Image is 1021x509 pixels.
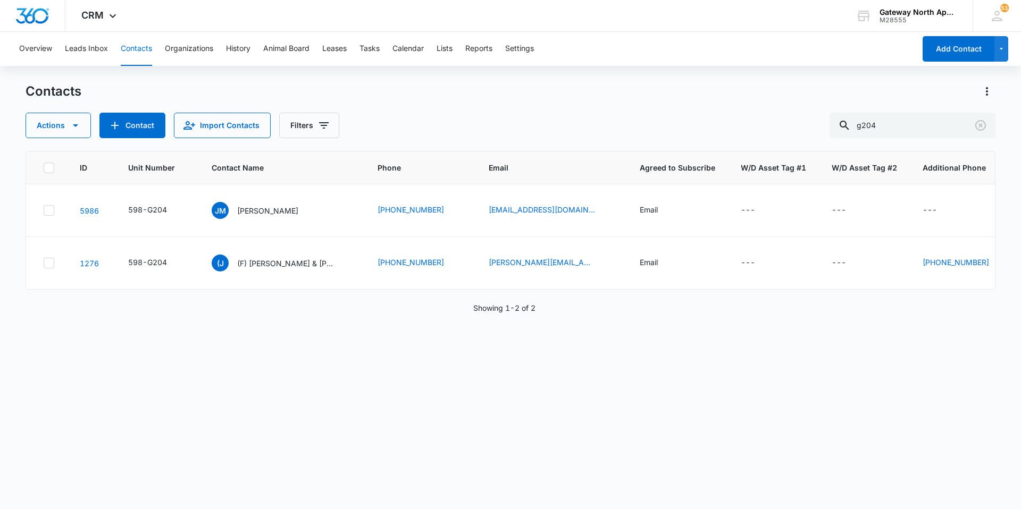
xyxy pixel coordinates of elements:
div: --- [832,204,846,217]
div: Email [640,204,658,215]
div: notifications count [1000,4,1009,12]
div: Contact Name - (F) Joanna Wilcox & Shelby Yee - Select to Edit Field [212,254,352,272]
a: [PHONE_NUMBER] [378,204,444,215]
span: (J [212,254,229,272]
span: Additional Phone [923,162,1008,173]
div: W/D Asset Tag #1 - - Select to Edit Field [741,204,774,217]
span: Phone [378,162,448,173]
div: account id [880,16,957,24]
div: Unit Number - 598-G204 - Select to Edit Field [128,257,186,269]
button: Animal Board [263,32,309,66]
button: Import Contacts [174,113,271,138]
button: Actions [978,83,995,100]
div: Phone - (720) 202-3661 - Select to Edit Field [378,204,463,217]
button: Clear [972,117,989,134]
span: W/D Asset Tag #2 [832,162,897,173]
h1: Contacts [26,83,81,99]
button: Organizations [165,32,213,66]
div: 598-G204 [128,257,167,268]
button: Contacts [121,32,152,66]
button: Settings [505,32,534,66]
span: Email [489,162,599,173]
div: --- [923,204,937,217]
button: Actions [26,113,91,138]
span: CRM [81,10,104,21]
span: Agreed to Subscribe [640,162,715,173]
a: [EMAIL_ADDRESS][DOMAIN_NAME] [489,204,595,215]
button: Leases [322,32,347,66]
button: Leads Inbox [65,32,108,66]
div: Agreed to Subscribe - Email - Select to Edit Field [640,257,677,269]
div: W/D Asset Tag #2 - - Select to Edit Field [832,204,865,217]
button: Reports [465,32,492,66]
button: Tasks [359,32,380,66]
input: Search Contacts [830,113,995,138]
span: Contact Name [212,162,337,173]
div: 598-G204 [128,204,167,215]
span: ID [80,162,87,173]
p: (F) [PERSON_NAME] & [PERSON_NAME] [237,258,333,269]
span: W/D Asset Tag #1 [741,162,806,173]
div: Agreed to Subscribe - Email - Select to Edit Field [640,204,677,217]
button: Lists [437,32,453,66]
span: Unit Number [128,162,186,173]
div: Email [640,257,658,268]
div: Additional Phone - (303) 525-2453 - Select to Edit Field [923,257,1008,269]
a: [PERSON_NAME][EMAIL_ADDRESS][PERSON_NAME][DOMAIN_NAME] [489,257,595,268]
a: Navigate to contact details page for (F) Joanna Wilcox & Shelby Yee [80,259,99,268]
p: Showing 1-2 of 2 [473,302,535,313]
div: Unit Number - 598-G204 - Select to Edit Field [128,204,186,217]
div: --- [741,257,755,269]
button: Add Contact [923,36,994,62]
button: History [226,32,250,66]
div: Email - joanna.l.wilcox@gmail.com - Select to Edit Field [489,257,614,269]
div: Contact Name - Jasmine Mercado - Select to Edit Field [212,202,317,219]
div: Email - jasminemercado.are@gmail.com - Select to Edit Field [489,204,614,217]
div: Phone - (970) 986-7862 - Select to Edit Field [378,257,463,269]
div: Additional Phone - - Select to Edit Field [923,204,956,217]
button: Add Contact [99,113,165,138]
div: --- [741,204,755,217]
div: account name [880,8,957,16]
p: [PERSON_NAME] [237,205,298,216]
a: Navigate to contact details page for Jasmine Mercado [80,206,99,215]
div: --- [832,257,846,269]
a: [PHONE_NUMBER] [378,257,444,268]
button: Calendar [392,32,424,66]
a: [PHONE_NUMBER] [923,257,989,268]
button: Filters [279,113,339,138]
button: Overview [19,32,52,66]
div: W/D Asset Tag #2 - - Select to Edit Field [832,257,865,269]
div: W/D Asset Tag #1 - - Select to Edit Field [741,257,774,269]
span: 51 [1000,4,1009,12]
span: JM [212,202,229,219]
